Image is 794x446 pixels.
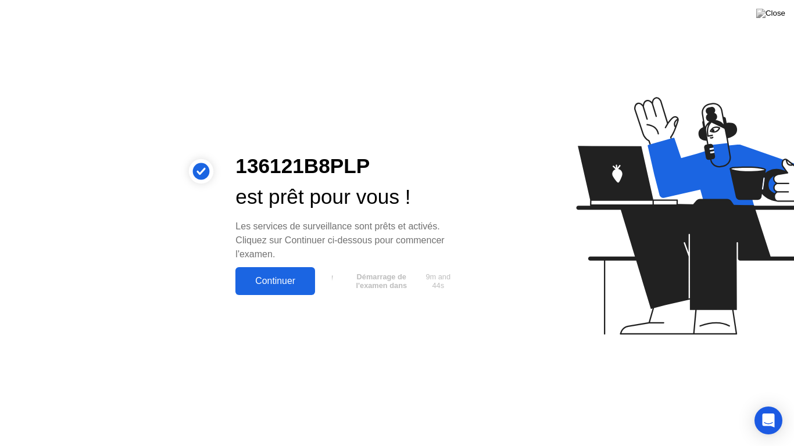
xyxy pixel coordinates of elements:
[235,182,457,213] div: est prêt pour vous !
[756,9,785,18] img: Close
[321,270,457,292] button: Démarrage de l'examen dans9m and 44s
[239,276,312,286] div: Continuer
[235,267,315,295] button: Continuer
[754,407,782,434] div: Open Intercom Messenger
[423,272,453,290] span: 9m and 44s
[235,220,457,261] div: Les services de surveillance sont prêts et activés. Cliquez sur Continuer ci-dessous pour commenc...
[235,151,457,182] div: 136121B8PLP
